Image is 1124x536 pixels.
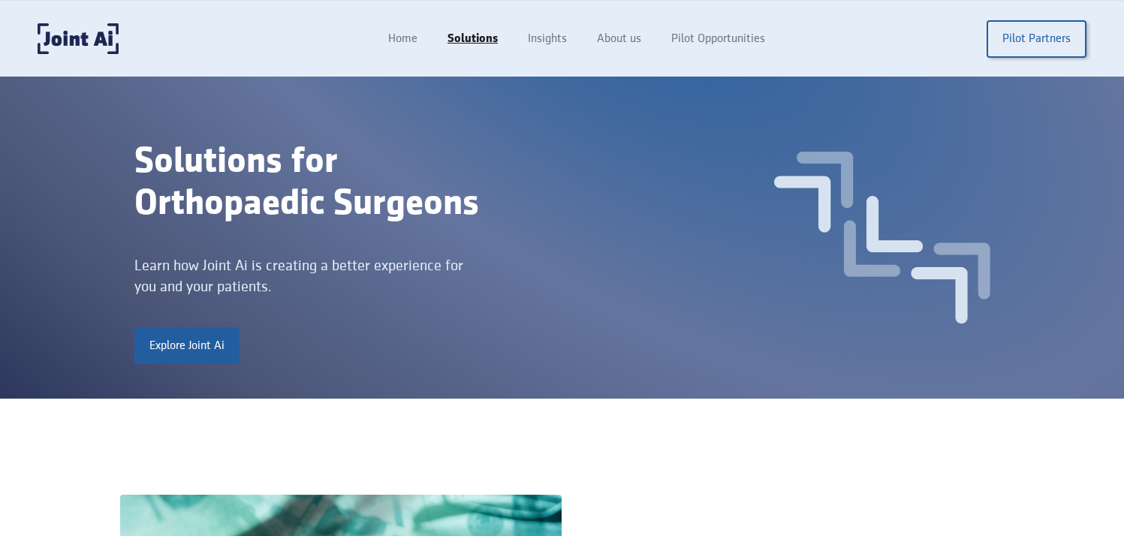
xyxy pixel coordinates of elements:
div: Learn how Joint Ai is creating a better experience for you and your patients. [134,255,463,297]
a: Insights [513,25,582,53]
a: Pilot Opportunities [656,25,780,53]
a: Home [373,25,432,53]
a: Solutions [432,25,513,53]
a: home [38,23,119,54]
div: Solutions for Orthopaedic Surgeons [134,141,604,225]
a: Pilot Partners [987,20,1086,58]
a: About us [582,25,656,53]
a: Explore Joint Ai [134,327,240,363]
